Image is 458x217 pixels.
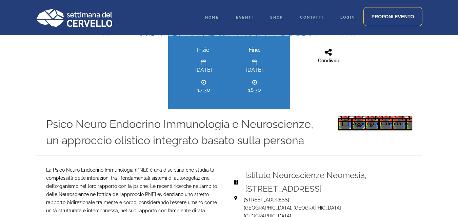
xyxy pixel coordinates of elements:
span: Proponi evento [372,14,414,19]
span: 18:30 [234,86,275,94]
span: Shop [270,15,283,20]
span: [DATE] [183,66,224,74]
div: Aggiungi al Calendario [338,116,412,130]
span: Login [340,15,355,20]
span: Contatti [300,15,323,20]
h4: Psico Neuro Endocrino Immunologia e Neuroscienze, un approccio olistico integrato basato sulla pe... [46,116,324,149]
h5: Istituto Neuroscienze Neomesia, [STREET_ADDRESS] [245,169,410,196]
span: [DATE] [234,66,275,74]
span: Fine: [234,46,275,54]
span: Inizio: [183,46,224,54]
span: Home [205,15,219,20]
a: Proponi evento [363,7,422,26]
p: La Psico Neuro Endocrino Immunologia (PNEI) è una disciplina che studia la complessità delle inte... [46,166,224,215]
span: Eventi [236,15,253,20]
img: Logo [36,8,112,27]
span: 17:30 [183,86,224,94]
